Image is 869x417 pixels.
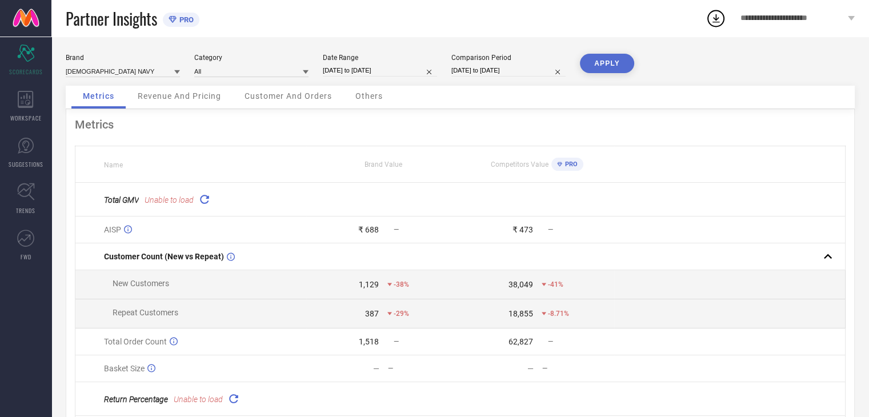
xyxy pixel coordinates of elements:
[104,161,123,169] span: Name
[548,226,553,234] span: —
[245,91,332,101] span: Customer And Orders
[66,7,157,30] span: Partner Insights
[104,252,224,261] span: Customer Count (New vs Repeat)
[194,54,309,62] div: Category
[527,364,534,373] div: —
[21,252,31,261] span: FWD
[451,54,566,62] div: Comparison Period
[226,391,242,407] div: Reload "Return Percentage "
[365,161,402,169] span: Brand Value
[388,364,459,372] div: —
[197,191,213,207] div: Reload "Total GMV"
[104,337,167,346] span: Total Order Count
[359,337,379,346] div: 1,518
[373,364,379,373] div: —
[548,310,569,318] span: -8.71%
[358,225,379,234] div: ₹ 688
[359,280,379,289] div: 1,129
[706,8,726,29] div: Open download list
[548,338,553,346] span: —
[365,309,379,318] div: 387
[104,364,145,373] span: Basket Size
[9,67,43,76] span: SCORECARDS
[323,54,437,62] div: Date Range
[355,91,383,101] span: Others
[580,54,634,73] button: APPLY
[548,280,563,288] span: -41%
[83,91,114,101] span: Metrics
[177,15,194,24] span: PRO
[113,279,169,288] span: New Customers
[174,395,223,404] span: Unable to load
[145,195,194,205] span: Unable to load
[10,114,42,122] span: WORKSPACE
[451,65,566,77] input: Select comparison period
[562,161,578,168] span: PRO
[394,226,399,234] span: —
[508,309,533,318] div: 18,855
[512,225,533,234] div: ₹ 473
[394,310,409,318] span: -29%
[394,338,399,346] span: —
[491,161,548,169] span: Competitors Value
[9,160,43,169] span: SUGGESTIONS
[542,364,614,372] div: —
[508,280,533,289] div: 38,049
[508,337,533,346] div: 62,827
[75,118,846,131] div: Metrics
[104,225,121,234] span: AISP
[66,54,180,62] div: Brand
[394,280,409,288] span: -38%
[16,206,35,215] span: TRENDS
[138,91,221,101] span: Revenue And Pricing
[104,395,168,404] span: Return Percentage
[323,65,437,77] input: Select date range
[113,308,178,317] span: Repeat Customers
[104,195,139,205] span: Total GMV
